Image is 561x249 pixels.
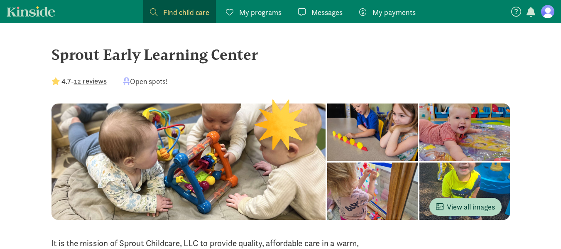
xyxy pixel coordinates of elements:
[311,7,343,18] span: Messages
[61,76,71,86] strong: 4.7
[163,7,209,18] span: Find child care
[74,75,107,86] button: 12 reviews
[429,198,502,216] button: View all images
[7,6,55,17] a: Kinside
[51,76,107,87] div: -
[239,7,282,18] span: My programs
[372,7,416,18] span: My payments
[51,43,510,66] div: Sprout Early Learning Center
[436,201,495,212] span: View all images
[123,76,168,87] div: Open spots!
